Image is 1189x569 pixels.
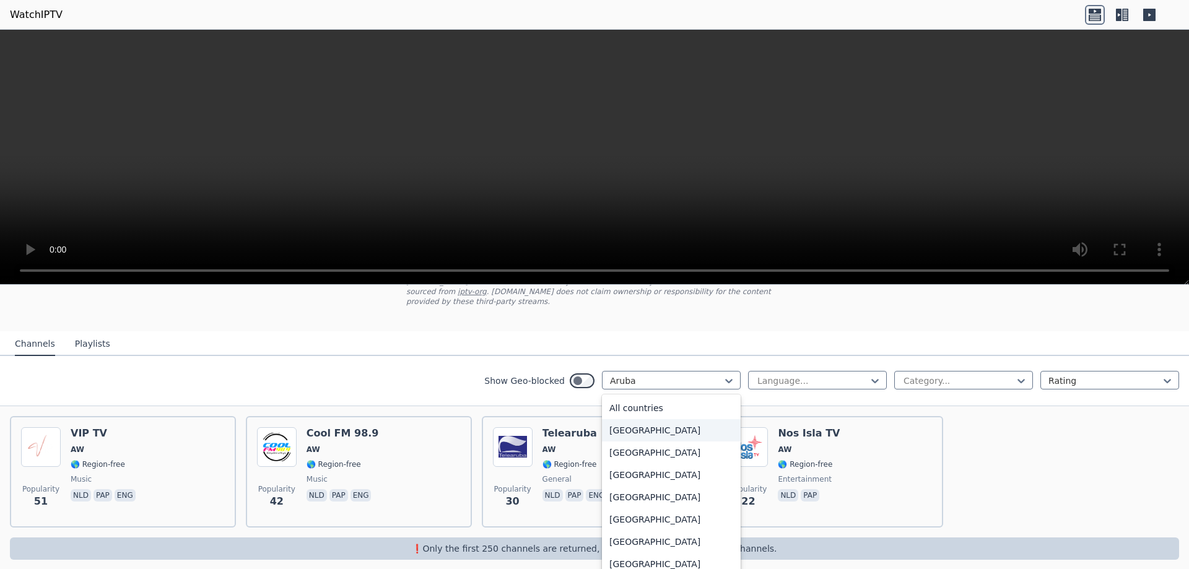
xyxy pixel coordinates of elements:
[730,484,767,494] span: Popularity
[307,427,379,440] h6: Cool FM 98.9
[542,459,597,469] span: 🌎 Region-free
[15,332,55,356] button: Channels
[115,489,136,502] p: eng
[494,484,531,494] span: Popularity
[602,486,741,508] div: [GEOGRAPHIC_DATA]
[94,489,112,502] p: pap
[484,375,565,387] label: Show Geo-blocked
[778,474,832,484] span: entertainment
[71,459,125,469] span: 🌎 Region-free
[493,427,533,467] img: Telearuba
[10,7,63,22] a: WatchIPTV
[542,427,610,440] h6: Telearuba
[307,489,327,502] p: nld
[21,427,61,467] img: VIP TV
[71,445,84,454] span: AW
[741,494,755,509] span: 22
[15,542,1174,555] p: ❗️Only the first 250 channels are returned, use the filters to narrow down channels.
[542,474,572,484] span: general
[307,445,320,454] span: AW
[778,427,840,440] h6: Nos Isla TV
[801,489,819,502] p: pap
[351,489,372,502] p: eng
[75,332,110,356] button: Playlists
[778,445,791,454] span: AW
[505,494,519,509] span: 30
[270,494,284,509] span: 42
[307,474,328,484] span: music
[258,484,295,494] span: Popularity
[458,287,487,296] a: iptv-org
[602,464,741,486] div: [GEOGRAPHIC_DATA]
[257,427,297,467] img: Cool FM 98.9
[602,531,741,553] div: [GEOGRAPHIC_DATA]
[406,277,783,306] p: [DOMAIN_NAME] does not host or serve any video content directly. All streams available here are s...
[542,445,556,454] span: AW
[34,494,48,509] span: 51
[307,459,361,469] span: 🌎 Region-free
[586,489,607,502] p: eng
[602,441,741,464] div: [GEOGRAPHIC_DATA]
[22,484,59,494] span: Popularity
[602,397,741,419] div: All countries
[602,419,741,441] div: [GEOGRAPHIC_DATA]
[329,489,348,502] p: pap
[71,427,138,440] h6: VIP TV
[728,427,768,467] img: Nos Isla TV
[542,489,563,502] p: nld
[602,508,741,531] div: [GEOGRAPHIC_DATA]
[71,474,92,484] span: music
[565,489,584,502] p: pap
[778,459,832,469] span: 🌎 Region-free
[778,489,798,502] p: nld
[71,489,91,502] p: nld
